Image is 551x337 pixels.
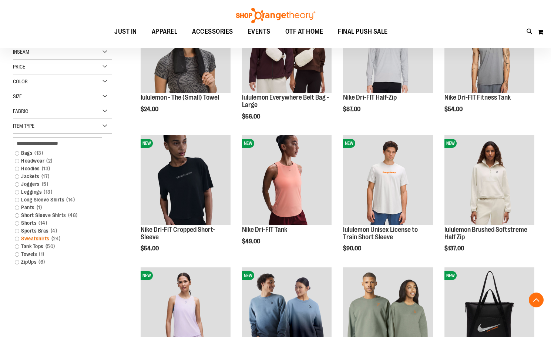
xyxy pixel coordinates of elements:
[242,94,329,109] a: lululemon Everywhere Belt Bag - Large
[343,94,397,101] a: Nike Dri-FIT Half-Zip
[11,149,106,157] a: Bags13
[242,113,261,120] span: $56.00
[242,271,254,280] span: NEW
[444,226,527,241] a: lululemon Brushed Softstreme Half Zip
[444,94,511,101] a: Nike Dri-FIT Fitness Tank
[11,204,106,211] a: Pants1
[13,123,34,129] span: Item Type
[343,245,362,252] span: $90.00
[285,23,323,40] span: OTF AT HOME
[241,23,278,40] a: EVENTS
[141,245,160,252] span: $54.00
[152,23,178,40] span: APPAREL
[343,106,362,113] span: $87.00
[141,3,231,94] a: lululemon - The (Small) TowelNEW
[11,227,106,235] a: Sports Bras4
[444,135,534,225] img: lululemon Brushed Softstreme Half Zip
[13,49,29,55] span: Inseam
[11,196,106,204] a: Long Sleeve Shirts14
[444,139,457,148] span: NEW
[11,258,106,266] a: ZipUps6
[13,79,28,84] span: Color
[44,157,54,165] span: 2
[238,131,336,264] div: product
[338,23,388,40] span: FINAL PUSH SALE
[278,23,331,40] a: OTF AT HOME
[11,235,106,243] a: Sweatshirts24
[66,211,80,219] span: 48
[235,8,316,23] img: Shop Orangetheory
[137,131,234,271] div: product
[192,23,233,40] span: ACCESSORIES
[141,106,159,113] span: $24.00
[343,3,433,94] a: Nike Dri-FIT Half-ZipNEW
[13,93,22,99] span: Size
[11,211,106,219] a: Short Sleeve Shirts48
[141,135,231,226] a: Nike Dri-FIT Cropped Short-SleeveNEW
[141,135,231,225] img: Nike Dri-FIT Cropped Short-Sleeve
[343,135,433,226] a: lululemon Unisex License to Train Short SleeveNEW
[242,238,261,245] span: $49.00
[11,157,106,165] a: Headwear2
[330,23,395,40] a: FINAL PUSH SALE
[343,139,355,148] span: NEW
[141,226,215,241] a: Nike Dri-FIT Cropped Short-Sleeve
[242,3,332,93] img: lululemon Everywhere Belt Bag - Large
[11,219,106,227] a: Shorts14
[40,173,51,180] span: 17
[343,3,433,93] img: Nike Dri-FIT Half-Zip
[441,131,538,271] div: product
[144,23,185,40] a: APPAREL
[13,108,28,114] span: Fabric
[343,135,433,225] img: lululemon Unisex License to Train Short Sleeve
[444,106,464,113] span: $54.00
[114,23,137,40] span: JUST IN
[11,243,106,250] a: Tank Tops50
[141,3,231,93] img: lululemon - The (Small) Towel
[444,135,534,226] a: lululemon Brushed Softstreme Half ZipNEW
[40,180,50,188] span: 5
[33,149,45,157] span: 13
[40,165,52,173] span: 13
[242,139,254,148] span: NEW
[141,94,219,101] a: lululemon - The (Small) Towel
[248,23,271,40] span: EVENTS
[49,227,59,235] span: 4
[185,23,241,40] a: ACCESSORIES
[141,139,153,148] span: NEW
[343,226,418,241] a: lululemon Unisex License to Train Short Sleeve
[11,188,106,196] a: Leggings13
[11,250,106,258] a: Towels1
[11,165,106,173] a: Hoodies13
[44,243,57,250] span: 50
[13,64,25,70] span: Price
[107,23,144,40] a: JUST IN
[11,173,106,180] a: Jackets17
[141,271,153,280] span: NEW
[35,204,44,211] span: 1
[444,3,534,94] a: Nike Dri-FIT Fitness TankNEW
[37,219,49,227] span: 14
[242,135,332,226] a: Nike Dri-FIT TankNEW
[242,135,332,225] img: Nike Dri-FIT Tank
[242,226,287,233] a: Nike Dri-FIT Tank
[444,271,457,280] span: NEW
[242,3,332,94] a: lululemon Everywhere Belt Bag - LargeNEW
[64,196,77,204] span: 14
[50,235,63,243] span: 24
[339,131,437,271] div: product
[11,180,106,188] a: Joggers5
[37,250,46,258] span: 1
[42,188,54,196] span: 13
[444,245,465,252] span: $137.00
[37,258,47,266] span: 6
[529,293,544,307] button: Back To Top
[444,3,534,93] img: Nike Dri-FIT Fitness Tank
